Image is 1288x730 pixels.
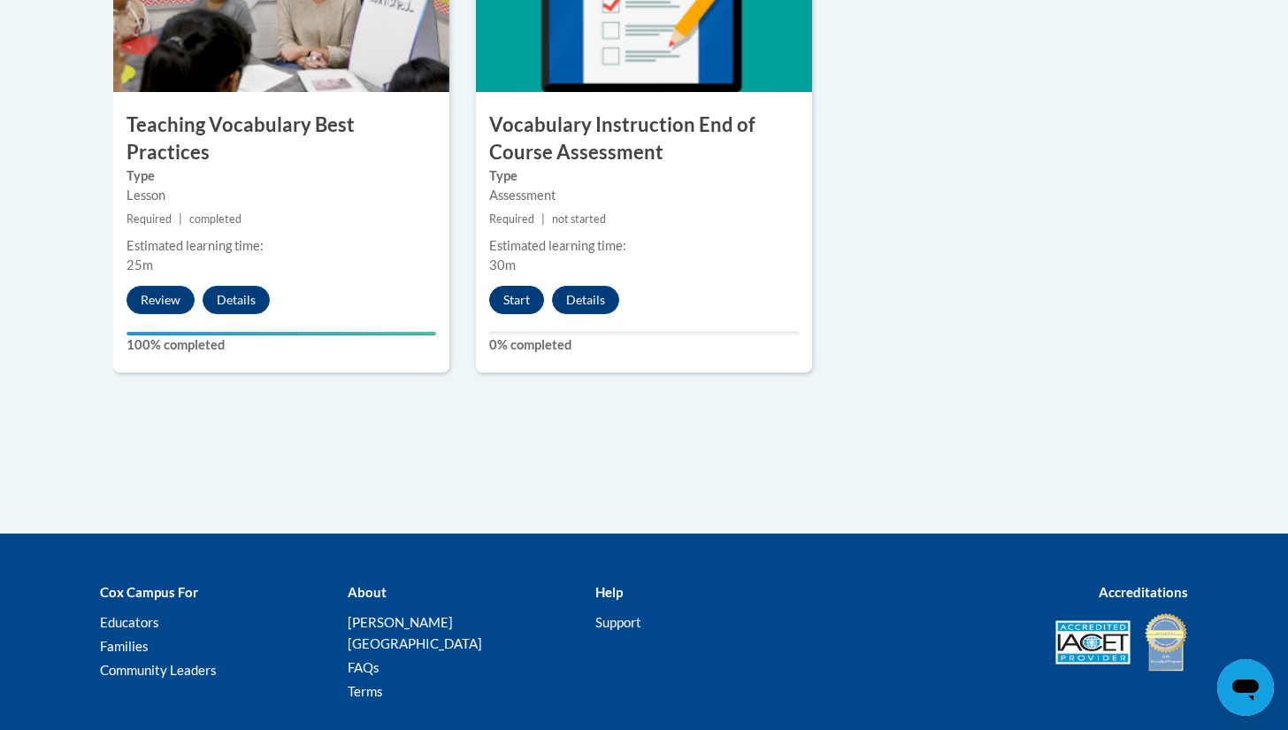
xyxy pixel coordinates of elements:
[126,166,436,186] label: Type
[100,614,159,630] a: Educators
[126,332,436,335] div: Your progress
[100,662,217,678] a: Community Leaders
[489,166,799,186] label: Type
[189,212,241,226] span: completed
[552,212,606,226] span: not started
[348,659,379,675] a: FAQs
[348,584,387,600] b: About
[595,614,641,630] a: Support
[541,212,545,226] span: |
[595,584,623,600] b: Help
[100,584,198,600] b: Cox Campus For
[126,186,436,205] div: Lesson
[1099,584,1188,600] b: Accreditations
[1144,611,1188,673] img: IDA® Accredited
[489,186,799,205] div: Assessment
[489,257,516,273] span: 30m
[100,638,149,654] a: Families
[126,257,153,273] span: 25m
[489,286,544,314] button: Start
[489,236,799,256] div: Estimated learning time:
[348,683,383,699] a: Terms
[203,286,270,314] button: Details
[1217,659,1274,716] iframe: Button to launch messaging window
[348,614,482,651] a: [PERSON_NAME][GEOGRAPHIC_DATA]
[552,286,619,314] button: Details
[126,335,436,355] label: 100% completed
[489,335,799,355] label: 0% completed
[489,212,534,226] span: Required
[476,111,812,166] h3: Vocabulary Instruction End of Course Assessment
[126,286,195,314] button: Review
[126,236,436,256] div: Estimated learning time:
[113,111,449,166] h3: Teaching Vocabulary Best Practices
[126,212,172,226] span: Required
[1055,620,1131,665] img: Accredited IACET® Provider
[179,212,182,226] span: |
